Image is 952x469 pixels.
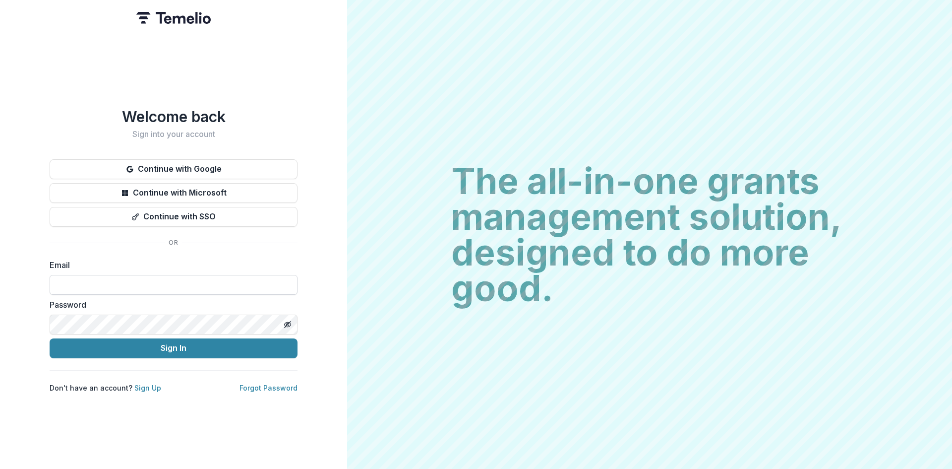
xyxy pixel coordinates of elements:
h2: Sign into your account [50,130,297,139]
button: Continue with SSO [50,207,297,227]
label: Email [50,259,292,271]
a: Forgot Password [239,384,297,392]
button: Sign In [50,338,297,358]
h1: Welcome back [50,108,297,126]
button: Continue with Microsoft [50,183,297,203]
button: Continue with Google [50,159,297,179]
button: Toggle password visibility [280,317,296,333]
p: Don't have an account? [50,383,161,393]
img: Temelio [136,12,211,24]
a: Sign Up [134,384,161,392]
label: Password [50,299,292,311]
